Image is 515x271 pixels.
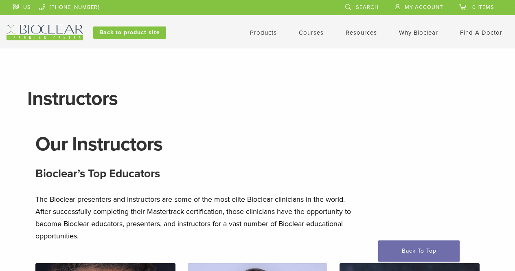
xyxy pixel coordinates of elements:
[250,29,277,36] a: Products
[35,193,361,242] p: The Bioclear presenters and instructors are some of the most elite Bioclear clinicians in the wor...
[378,240,460,262] a: Back To Top
[356,4,379,11] span: Search
[35,134,480,154] h1: Our Instructors
[7,25,83,40] img: Bioclear
[460,29,502,36] a: Find A Doctor
[399,29,438,36] a: Why Bioclear
[27,89,488,108] h1: Instructors
[472,4,494,11] span: 0 items
[405,4,443,11] span: My Account
[299,29,324,36] a: Courses
[346,29,377,36] a: Resources
[35,164,480,183] h3: Bioclear’s Top Educators
[93,26,166,39] a: Back to product site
